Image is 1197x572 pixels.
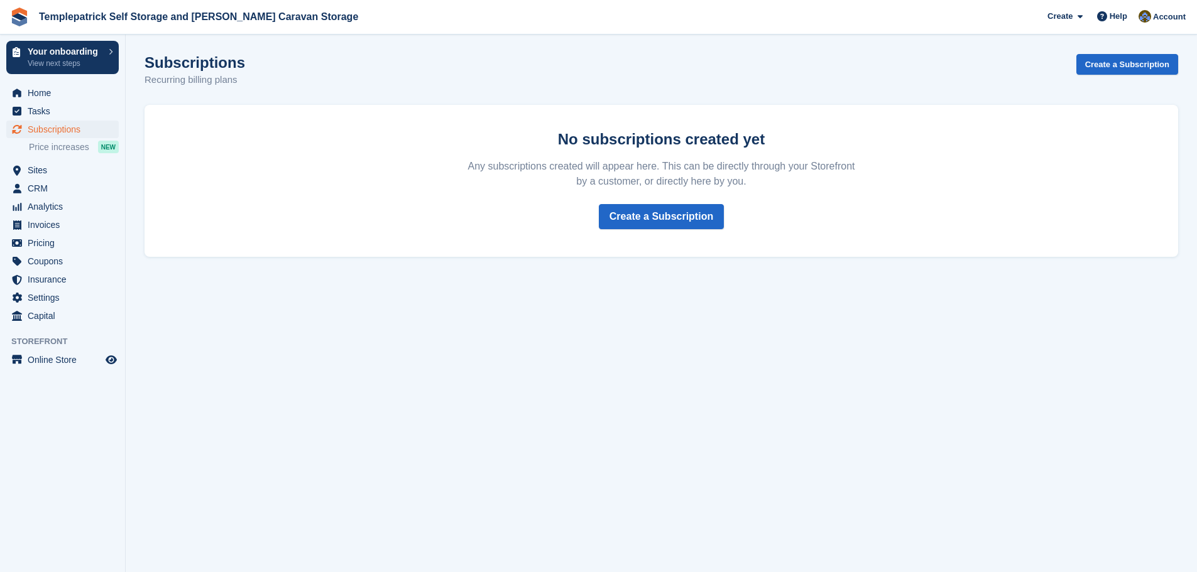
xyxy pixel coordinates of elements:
[98,141,119,153] div: NEW
[145,54,245,71] h1: Subscriptions
[6,102,119,120] a: menu
[28,351,103,369] span: Online Store
[28,289,103,306] span: Settings
[145,73,245,87] p: Recurring billing plans
[28,84,103,102] span: Home
[6,252,119,270] a: menu
[1076,54,1178,75] a: Create a Subscription
[1139,10,1151,23] img: Karen
[28,234,103,252] span: Pricing
[28,121,103,138] span: Subscriptions
[6,121,119,138] a: menu
[28,47,102,56] p: Your onboarding
[558,131,765,148] strong: No subscriptions created yet
[599,204,724,229] a: Create a Subscription
[28,271,103,288] span: Insurance
[28,161,103,179] span: Sites
[28,216,103,234] span: Invoices
[6,180,119,197] a: menu
[6,289,119,306] a: menu
[6,271,119,288] a: menu
[1047,10,1073,23] span: Create
[6,161,119,179] a: menu
[28,252,103,270] span: Coupons
[6,41,119,74] a: Your onboarding View next steps
[28,58,102,69] p: View next steps
[29,141,89,153] span: Price increases
[463,159,860,189] p: Any subscriptions created will appear here. This can be directly through your Storefront by a cus...
[28,307,103,325] span: Capital
[6,307,119,325] a: menu
[1110,10,1127,23] span: Help
[6,351,119,369] a: menu
[28,180,103,197] span: CRM
[1153,11,1186,23] span: Account
[34,6,363,27] a: Templepatrick Self Storage and [PERSON_NAME] Caravan Storage
[6,234,119,252] a: menu
[28,198,103,215] span: Analytics
[6,216,119,234] a: menu
[6,84,119,102] a: menu
[11,335,125,348] span: Storefront
[29,140,119,154] a: Price increases NEW
[104,352,119,367] a: Preview store
[10,8,29,26] img: stora-icon-8386f47178a22dfd0bd8f6a31ec36ba5ce8667c1dd55bd0f319d3a0aa187defe.svg
[28,102,103,120] span: Tasks
[6,198,119,215] a: menu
